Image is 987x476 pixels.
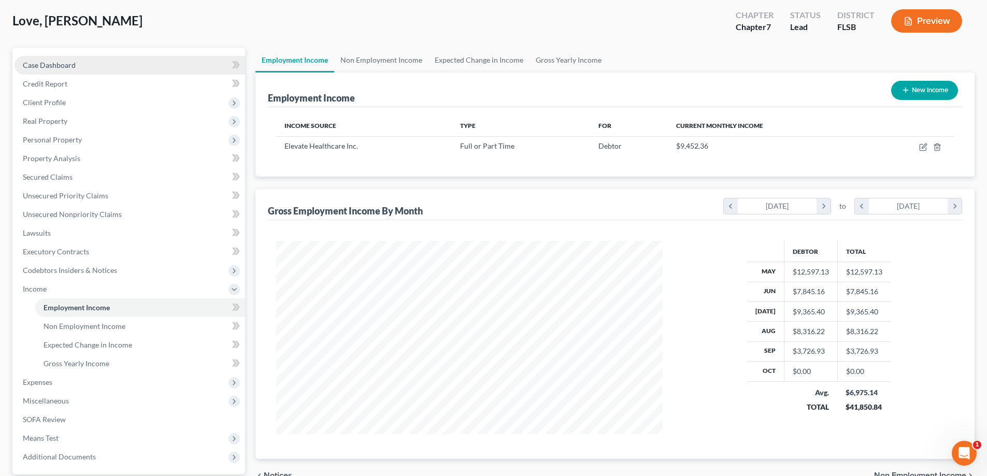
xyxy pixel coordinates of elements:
div: Gross Employment Income By Month [268,205,423,217]
span: Non Employment Income [44,322,125,330]
div: Lead [790,21,821,33]
span: Additional Documents [23,452,96,461]
span: Unsecured Priority Claims [23,191,108,200]
th: Total [837,241,891,262]
td: $7,845.16 [837,282,891,301]
button: Preview [891,9,962,33]
span: Current Monthly Income [676,122,763,129]
span: Debtor [598,141,622,150]
span: Means Test [23,434,59,442]
i: chevron_right [948,198,962,214]
div: Chapter [736,21,774,33]
span: Income [23,284,47,293]
span: Case Dashboard [23,61,76,69]
a: Gross Yearly Income [35,354,245,373]
span: 1 [973,441,981,449]
span: Lawsuits [23,228,51,237]
div: $6,975.14 [846,387,882,398]
div: Chapter [736,9,774,21]
span: Credit Report [23,79,67,88]
a: SOFA Review [15,410,245,429]
button: New Income [891,81,958,100]
span: Full or Part Time [460,141,514,150]
div: TOTAL [792,402,829,412]
th: Debtor [784,241,837,262]
a: Case Dashboard [15,56,245,75]
span: SOFA Review [23,415,66,424]
span: Real Property [23,117,67,125]
a: Non Employment Income [35,317,245,336]
iframe: Intercom live chat [952,441,977,466]
span: to [839,201,846,211]
a: Credit Report [15,75,245,93]
a: Employment Income [35,298,245,317]
div: [DATE] [738,198,817,214]
div: [DATE] [869,198,948,214]
div: $7,845.16 [793,286,829,297]
span: Type [460,122,476,129]
span: Employment Income [44,303,110,312]
a: Unsecured Nonpriority Claims [15,205,245,224]
div: Status [790,9,821,21]
th: Aug [747,322,784,341]
i: chevron_right [817,198,831,214]
span: Personal Property [23,135,82,144]
span: Elevate Healthcare Inc. [284,141,358,150]
a: Expected Change in Income [428,48,530,73]
div: $9,365.40 [793,307,829,317]
div: $3,726.93 [793,346,829,356]
span: $9,452.36 [676,141,708,150]
th: [DATE] [747,301,784,321]
a: Lawsuits [15,224,245,242]
span: Secured Claims [23,172,73,181]
td: $12,597.13 [837,262,891,282]
span: Love, [PERSON_NAME] [12,13,142,28]
span: Gross Yearly Income [44,359,109,368]
td: $3,726.93 [837,341,891,361]
div: FLSB [837,21,875,33]
div: Avg. [792,387,829,398]
div: District [837,9,875,21]
span: Codebtors Insiders & Notices [23,266,117,275]
a: Gross Yearly Income [530,48,608,73]
td: $0.00 [837,362,891,381]
span: Expected Change in Income [44,340,132,349]
div: $0.00 [793,366,829,377]
span: Property Analysis [23,154,80,163]
span: For [598,122,611,129]
div: $12,597.13 [793,267,829,277]
a: Unsecured Priority Claims [15,186,245,205]
th: May [747,262,784,282]
th: Sep [747,341,784,361]
a: Secured Claims [15,168,245,186]
span: 7 [766,22,771,32]
i: chevron_left [724,198,738,214]
a: Non Employment Income [334,48,428,73]
span: Executory Contracts [23,247,89,256]
span: Expenses [23,378,52,386]
div: $41,850.84 [846,402,882,412]
span: Miscellaneous [23,396,69,405]
span: Income Source [284,122,336,129]
a: Employment Income [255,48,334,73]
td: $9,365.40 [837,301,891,321]
a: Expected Change in Income [35,336,245,354]
i: chevron_left [855,198,869,214]
a: Executory Contracts [15,242,245,261]
td: $8,316.22 [837,322,891,341]
span: Client Profile [23,98,66,107]
th: Oct [747,362,784,381]
span: Unsecured Nonpriority Claims [23,210,122,219]
div: $8,316.22 [793,326,829,337]
a: Property Analysis [15,149,245,168]
div: Employment Income [268,92,355,104]
th: Jun [747,282,784,301]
